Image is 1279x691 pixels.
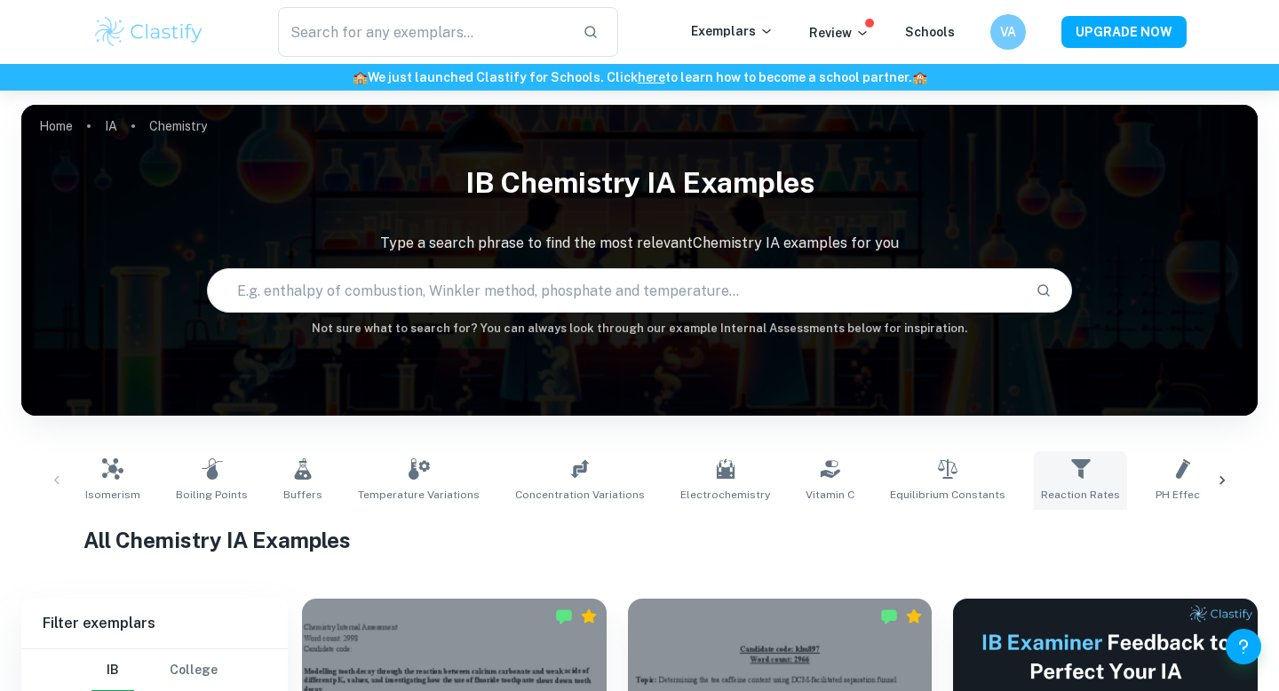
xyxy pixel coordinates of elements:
p: Type a search phrase to find the most relevant Chemistry IA examples for you [21,233,1258,254]
img: Marked [555,608,573,625]
a: here [638,70,665,84]
button: Help and Feedback [1226,629,1261,664]
div: Premium [580,608,598,625]
span: 🏫 [353,70,368,84]
a: Schools [905,25,955,39]
img: Clastify logo [92,14,205,50]
img: Marked [880,608,898,625]
span: 🏫 [912,70,927,84]
a: IA [105,114,117,139]
span: Vitamin C [806,487,854,503]
span: Boiling Points [176,487,248,503]
button: UPGRADE NOW [1061,16,1187,48]
span: Concentration Variations [515,487,645,503]
button: VA [990,14,1026,50]
input: E.g. enthalpy of combustion, Winkler method, phosphate and temperature... [208,266,1021,315]
span: Isomerism [85,487,140,503]
span: Temperature Variations [358,487,480,503]
button: Search [1029,275,1059,306]
input: Search for any exemplars... [278,7,568,57]
p: Review [809,23,870,43]
p: Chemistry [149,116,207,136]
h1: All Chemistry IA Examples [83,524,1196,556]
p: Exemplars [691,21,774,41]
span: Buffers [283,487,322,503]
span: Equilibrium Constants [890,487,1005,503]
span: Reaction Rates [1041,487,1120,503]
span: pH Effects [1156,487,1211,503]
h1: IB Chemistry IA examples [21,155,1258,211]
h6: We just launched Clastify for Schools. Click to learn how to become a school partner. [4,68,1275,87]
h6: VA [998,22,1019,42]
div: Premium [905,608,923,625]
h6: Filter exemplars [21,599,288,648]
span: Electrochemistry [680,487,770,503]
a: Home [39,114,73,139]
h6: Not sure what to search for? You can always look through our example Internal Assessments below f... [21,320,1258,338]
